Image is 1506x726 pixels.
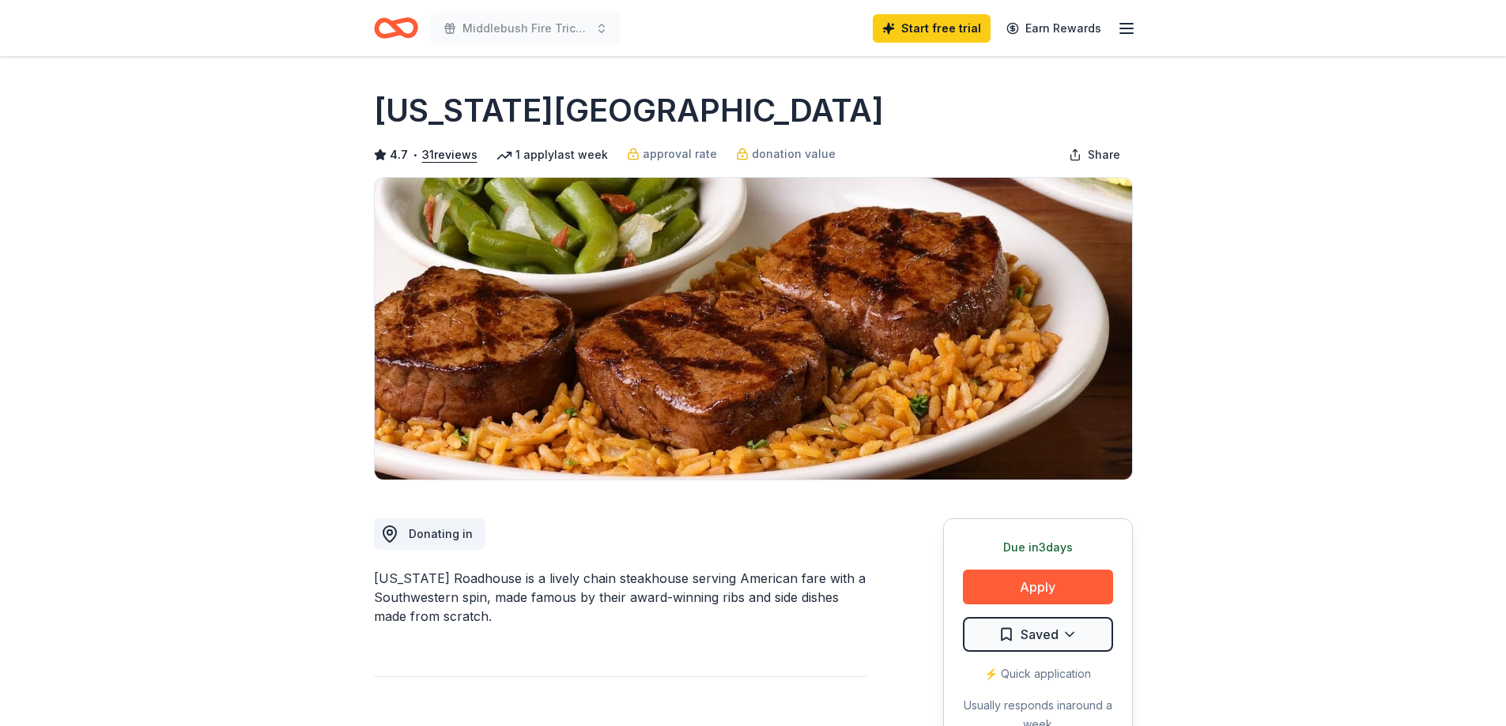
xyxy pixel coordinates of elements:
[1021,624,1059,645] span: Saved
[1088,145,1120,164] span: Share
[374,9,418,47] a: Home
[963,664,1113,683] div: ⚡️ Quick application
[462,19,589,38] span: Middlebush Fire Tricky Tray
[873,14,991,43] a: Start free trial
[409,527,473,540] span: Donating in
[643,145,717,164] span: approval rate
[963,538,1113,557] div: Due in 3 days
[1056,139,1133,171] button: Share
[627,145,717,164] a: approval rate
[997,14,1111,43] a: Earn Rewards
[422,145,477,164] button: 31reviews
[963,617,1113,652] button: Saved
[963,570,1113,604] button: Apply
[496,145,608,164] div: 1 apply last week
[390,145,408,164] span: 4.7
[412,149,417,161] span: •
[752,145,836,164] span: donation value
[375,178,1132,480] img: Image for Texas Roadhouse
[374,569,867,626] div: [US_STATE] Roadhouse is a lively chain steakhouse serving American fare with a Southwestern spin,...
[431,13,621,44] button: Middlebush Fire Tricky Tray
[374,88,884,133] h1: [US_STATE][GEOGRAPHIC_DATA]
[736,145,836,164] a: donation value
